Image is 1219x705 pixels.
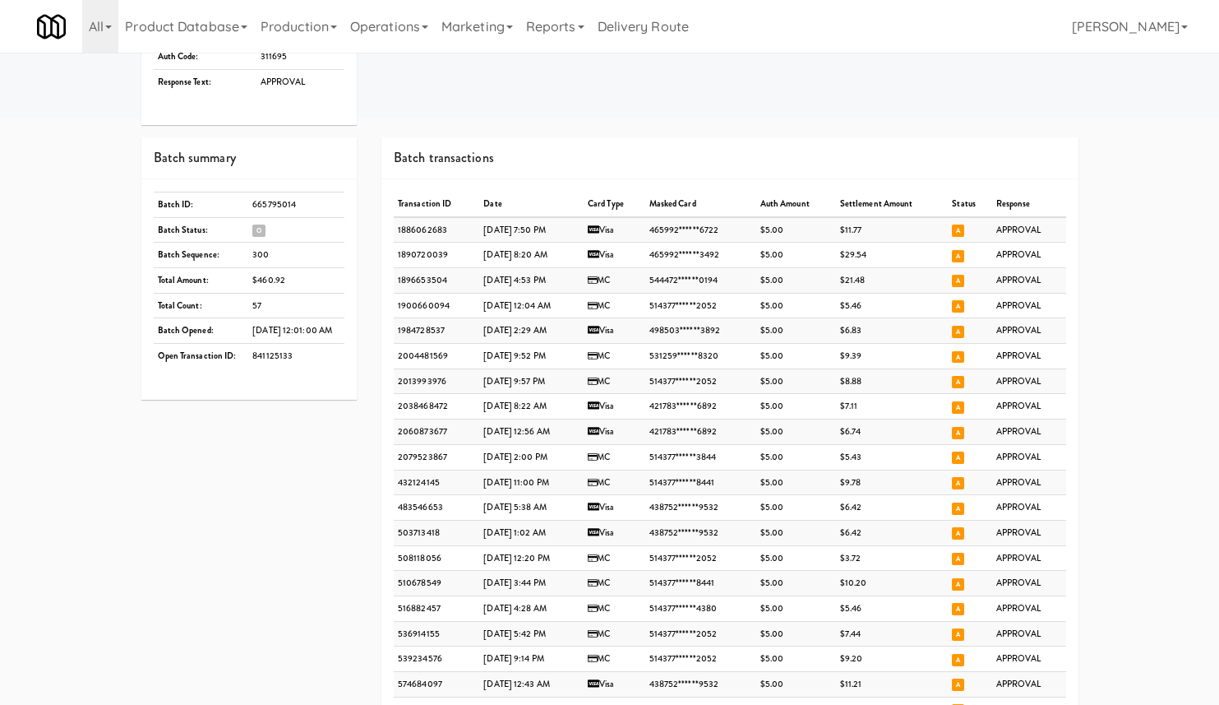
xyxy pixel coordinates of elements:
[248,243,344,268] td: 300
[37,12,66,41] img: Micromart
[141,137,358,179] div: Batch summary
[479,621,584,647] td: [DATE] 5:42 PM
[479,268,584,294] td: [DATE] 4:53 PM
[394,672,479,698] td: 574684097
[479,444,584,470] td: [DATE] 2:00 PM
[479,394,584,420] td: [DATE] 8:22 AM
[158,324,214,336] strong: Batch Opened:
[992,495,1066,521] td: APPROVAL
[992,647,1066,672] td: APPROVAL
[584,420,645,445] td: Visa
[836,545,949,571] td: $3.72
[479,217,584,243] td: [DATE] 7:50 PM
[836,470,949,495] td: $9.78
[756,344,836,369] td: $5.00
[836,217,949,243] td: $11.77
[158,274,209,286] strong: Total Amount:
[394,621,479,647] td: 536914155
[952,578,964,591] span: A
[952,654,964,666] span: A
[756,520,836,545] td: $5.00
[756,495,836,521] td: $5.00
[836,369,949,394] td: $8.88
[248,344,344,369] td: 841125133
[756,243,836,268] td: $5.00
[992,217,1066,243] td: APPROVAL
[836,596,949,621] td: $5.46
[952,326,964,338] span: A
[645,192,756,217] th: Masked Card
[479,470,584,495] td: [DATE] 11:00 PM
[252,225,266,237] span: O
[952,553,964,565] span: A
[394,520,479,545] td: 503713418
[394,571,479,596] td: 510678549
[992,520,1066,545] td: APPROVAL
[479,243,584,268] td: [DATE] 8:20 AM
[394,394,479,420] td: 2038468472
[836,571,949,596] td: $10.20
[584,596,645,621] td: MC
[248,268,344,294] td: $460.92
[756,545,836,571] td: $5.00
[836,192,949,217] th: Settlement Amount
[158,50,199,63] strong: Auth Code:
[584,571,645,596] td: MC
[756,369,836,394] td: $5.00
[836,647,949,672] td: $9.20
[836,394,949,420] td: $7.11
[584,470,645,495] td: MC
[394,243,479,268] td: 1890720039
[836,520,949,545] td: $6.42
[952,679,964,691] span: A
[479,520,584,545] td: [DATE] 1:02 AM
[756,394,836,420] td: $5.00
[158,350,237,362] strong: Open Transaction ID:
[952,452,964,464] span: A
[479,293,584,318] td: [DATE] 12:04 AM
[992,596,1066,621] td: APPROVAL
[836,293,949,318] td: $5.46
[992,369,1066,394] td: APPROVAL
[952,351,964,364] span: A
[381,137,1078,179] div: Batch transactions
[479,596,584,621] td: [DATE] 4:28 AM
[756,470,836,495] td: $5.00
[394,344,479,369] td: 2004481569
[158,224,208,236] strong: Batch Status:
[952,628,964,641] span: A
[248,192,344,217] td: 665795014
[992,344,1066,369] td: APPROVAL
[394,495,479,521] td: 483546653
[836,344,949,369] td: $9.39
[992,672,1066,698] td: APPROVAL
[479,420,584,445] td: [DATE] 12:56 AM
[584,621,645,647] td: MC
[479,647,584,672] td: [DATE] 9:14 PM
[992,318,1066,344] td: APPROVAL
[952,275,964,287] span: A
[479,192,584,217] th: Date
[479,369,584,394] td: [DATE] 9:57 PM
[992,470,1066,495] td: APPROVAL
[992,394,1066,420] td: APPROVAL
[756,444,836,470] td: $5.00
[756,293,836,318] td: $5.00
[584,344,645,369] td: MC
[992,243,1066,268] td: APPROVAL
[584,495,645,521] td: Visa
[394,217,479,243] td: 1886062683
[756,621,836,647] td: $5.00
[992,621,1066,647] td: APPROVAL
[584,243,645,268] td: Visa
[992,192,1066,217] th: Response
[479,545,584,571] td: [DATE] 12:20 PM
[584,647,645,672] td: MC
[394,647,479,672] td: 539234576
[479,318,584,344] td: [DATE] 2:29 AM
[158,76,211,88] strong: Response Text:
[584,318,645,344] td: Visa
[952,250,964,262] span: A
[992,420,1066,445] td: APPROVAL
[756,318,836,344] td: $5.00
